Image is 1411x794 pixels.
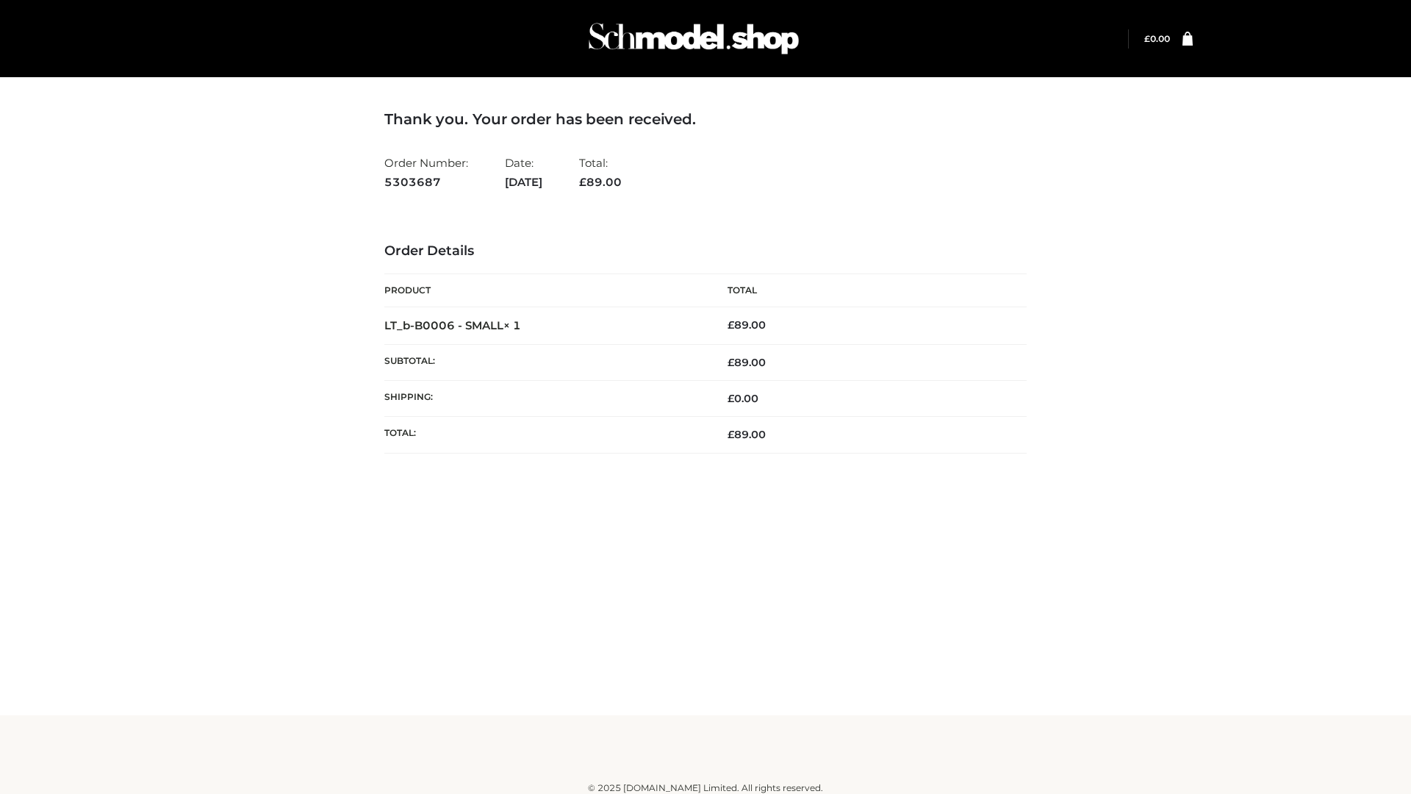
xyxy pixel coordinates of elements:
span: £ [1144,33,1150,44]
bdi: 0.00 [1144,33,1170,44]
strong: 5303687 [384,173,468,192]
img: Schmodel Admin 964 [584,10,804,68]
h3: Thank you. Your order has been received. [384,110,1027,128]
span: £ [728,392,734,405]
span: £ [728,428,734,441]
span: 89.00 [728,428,766,441]
strong: LT_b-B0006 - SMALL [384,318,521,332]
li: Date: [505,150,542,195]
th: Subtotal: [384,344,705,380]
th: Shipping: [384,381,705,417]
strong: [DATE] [505,173,542,192]
th: Total [705,274,1027,307]
th: Total: [384,417,705,453]
strong: × 1 [503,318,521,332]
bdi: 0.00 [728,392,758,405]
span: 89.00 [728,356,766,369]
span: 89.00 [579,175,622,189]
a: £0.00 [1144,33,1170,44]
span: £ [728,356,734,369]
li: Total: [579,150,622,195]
span: £ [579,175,586,189]
bdi: 89.00 [728,318,766,332]
h3: Order Details [384,243,1027,260]
li: Order Number: [384,150,468,195]
span: £ [728,318,734,332]
th: Product [384,274,705,307]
